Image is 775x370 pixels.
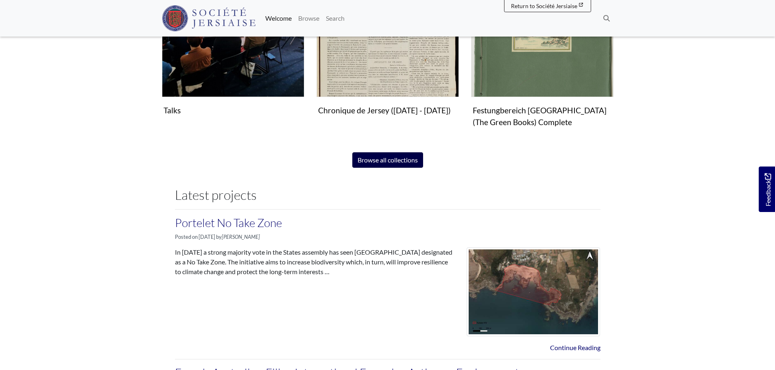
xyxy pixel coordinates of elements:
[323,10,348,26] a: Search
[511,2,577,9] span: Return to Société Jersiaise
[262,10,295,26] a: Welcome
[763,173,773,206] span: Feedback
[162,5,256,31] img: Société Jersiaise
[352,152,423,168] a: Browse all collections
[175,233,600,241] p: Posted on [DATE] by
[222,234,260,240] em: [PERSON_NAME]
[175,187,600,203] h2: Latest projects
[175,247,454,277] p: In [DATE] a strong majority vote in the States assembly has seen [GEOGRAPHIC_DATA] designated as ...
[550,344,600,351] a: Continue Reading
[295,10,323,26] a: Browse
[162,3,256,33] a: Société Jersiaise logo
[759,167,775,212] a: Would you like to provide feedback?
[175,216,282,229] a: Portelet No Take Zone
